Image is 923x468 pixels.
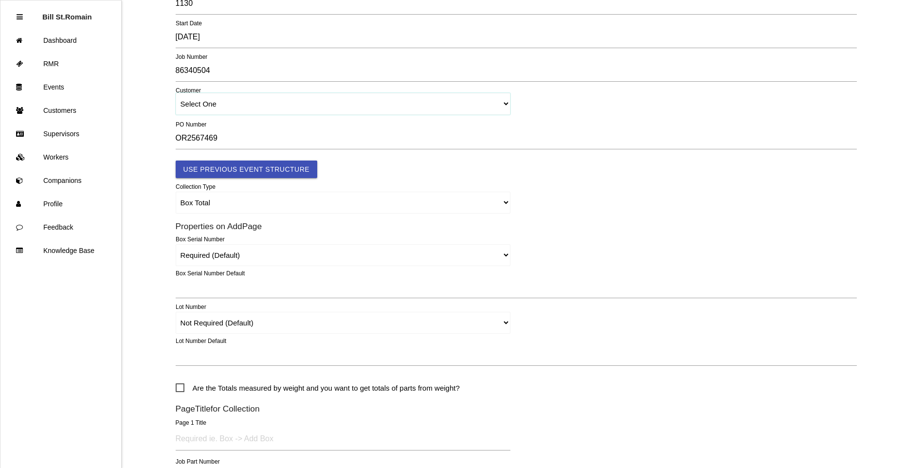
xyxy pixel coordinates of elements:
[0,29,121,52] a: Dashboard
[176,235,225,244] label: Box Serial Number
[0,99,121,122] a: Customers
[42,5,92,21] p: Bill St.Romain
[0,192,121,216] a: Profile
[17,5,23,29] div: Close
[0,122,121,145] a: Supervisors
[176,269,245,278] label: Box Serial Number Default
[176,59,857,82] input: Required
[176,120,206,129] label: PO Number
[176,419,206,426] label: Page 1 Title
[0,239,121,262] a: Knowledge Base
[176,382,460,394] span: Are the Totals measured by weight and you want to get totals of parts from weight?
[176,337,226,345] label: Lot Number Default
[0,52,121,75] a: RMR
[176,161,318,178] button: Use Previous Event Structure
[176,53,207,61] label: Job Number
[0,145,121,169] a: Workers
[176,457,220,466] label: Job Part Number
[0,216,121,239] a: Feedback
[176,86,201,95] label: Customer
[176,404,857,414] h6: Page Title for Collection
[176,182,216,191] label: Collection Type
[0,169,121,192] a: Companions
[0,75,121,99] a: Events
[176,19,202,28] label: Start Date
[176,428,511,450] input: Required ie. Box -> Add Box
[176,222,857,231] h6: Properties on Add Page
[176,303,206,311] label: Lot Number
